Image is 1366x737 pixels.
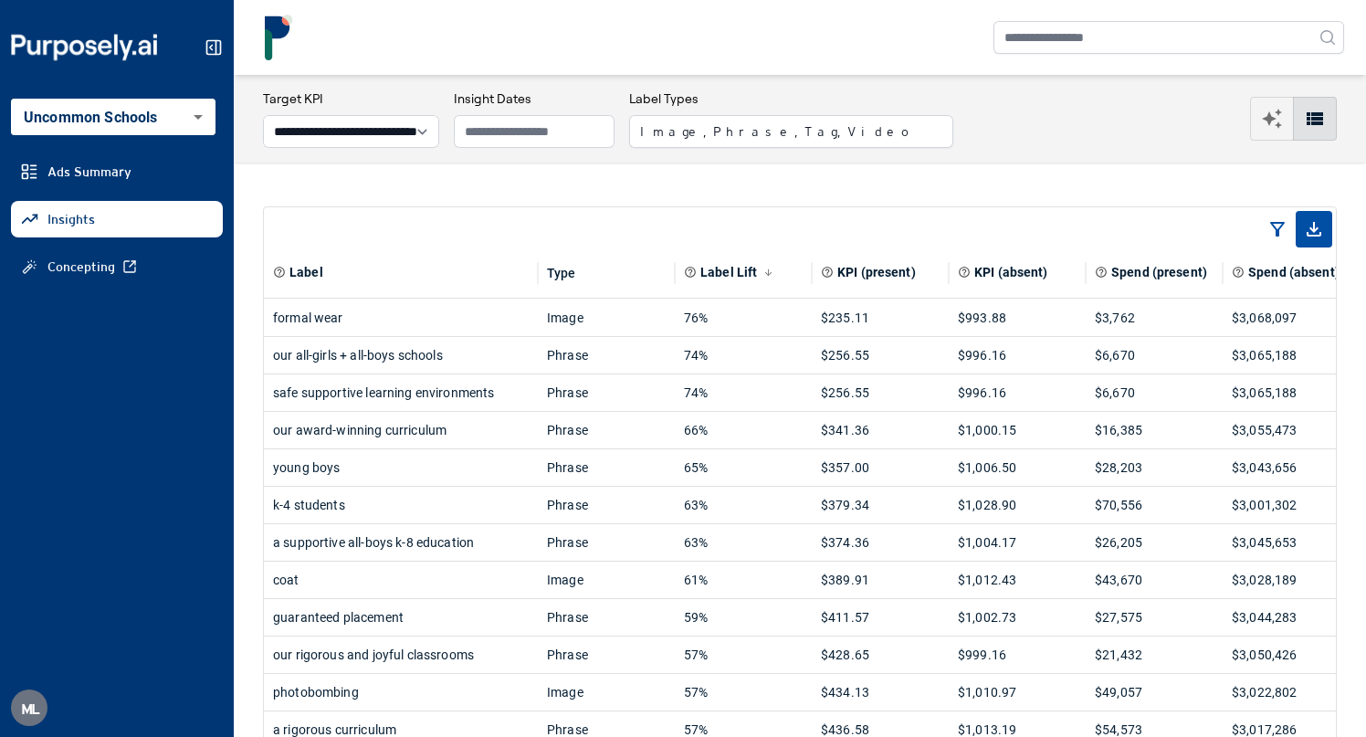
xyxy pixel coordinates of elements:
[684,449,803,486] div: 65%
[547,337,666,374] div: Phrase
[958,300,1077,336] div: $993.88
[273,599,529,636] div: guaranteed placement
[547,599,666,636] div: Phrase
[273,337,529,374] div: our all-girls + all-boys schools
[1095,412,1214,448] div: $16,385
[821,266,834,279] svg: Aggregate KPI value of all ads where label is present
[821,637,940,673] div: $428.65
[684,337,803,374] div: 74%
[1232,266,1245,279] svg: Total spend on all ads where label is absent
[273,412,529,448] div: our award-winning curriculum
[273,562,529,598] div: coat
[11,690,47,726] button: ML
[1095,374,1214,411] div: $6,670
[821,449,940,486] div: $357.00
[1095,599,1214,636] div: $27,575
[684,637,803,673] div: 57%
[684,487,803,523] div: 63%
[273,266,286,279] svg: Element or component part of the ad
[684,412,803,448] div: 66%
[1095,449,1214,486] div: $28,203
[47,163,131,181] span: Ads Summary
[273,674,529,711] div: photobombing
[1111,263,1207,281] span: Spend (present)
[11,153,223,190] a: Ads Summary
[629,89,953,108] h3: Label Types
[1232,449,1350,486] div: $3,043,656
[684,599,803,636] div: 59%
[759,263,778,282] button: Sort
[1095,487,1214,523] div: $70,556
[958,524,1077,561] div: $1,004.17
[1232,487,1350,523] div: $3,001,302
[684,266,697,279] svg: Primary effectiveness metric calculated as a relative difference (% change) in the chosen KPI whe...
[1095,562,1214,598] div: $43,670
[547,524,666,561] div: Phrase
[547,374,666,411] div: Phrase
[547,266,576,280] div: Type
[273,449,529,486] div: young boys
[1095,337,1214,374] div: $6,670
[11,690,47,726] div: M L
[1095,524,1214,561] div: $26,205
[547,449,666,486] div: Phrase
[821,487,940,523] div: $379.34
[958,674,1077,711] div: $1,010.97
[11,99,215,135] div: Uncommon Schools
[11,248,223,285] a: Concepting
[256,15,301,60] img: logo
[289,263,323,281] span: Label
[629,115,953,148] button: Image, Phrase, Tag, Video
[1232,562,1350,598] div: $3,028,189
[684,374,803,411] div: 74%
[1095,637,1214,673] div: $21,432
[958,449,1077,486] div: $1,006.50
[547,300,666,336] div: Image
[1232,300,1350,336] div: $3,068,097
[1248,263,1340,281] span: Spend (absent)
[273,374,529,411] div: safe supportive learning environments
[821,599,940,636] div: $411.57
[1232,674,1350,711] div: $3,022,802
[454,89,615,108] h3: Insight Dates
[547,412,666,448] div: Phrase
[47,258,115,276] span: Concepting
[837,263,916,281] span: KPI (present)
[1296,211,1332,247] span: Export as CSV
[1095,674,1214,711] div: $49,057
[273,487,529,523] div: k-4 students
[821,674,940,711] div: $434.13
[547,637,666,673] div: Phrase
[958,337,1077,374] div: $996.16
[273,300,529,336] div: formal wear
[958,487,1077,523] div: $1,028.90
[547,562,666,598] div: Image
[273,637,529,673] div: our rigorous and joyful classrooms
[821,524,940,561] div: $374.36
[1232,524,1350,561] div: $3,045,653
[958,374,1077,411] div: $996.16
[1095,266,1108,279] svg: Total spend on all ads where label is present
[1232,412,1350,448] div: $3,055,473
[1232,337,1350,374] div: $3,065,188
[821,412,940,448] div: $341.36
[1095,300,1214,336] div: $3,762
[958,266,971,279] svg: Aggregate KPI value of all ads where label is absent
[1232,637,1350,673] div: $3,050,426
[821,562,940,598] div: $389.91
[958,412,1077,448] div: $1,000.15
[547,674,666,711] div: Image
[974,263,1048,281] span: KPI (absent)
[47,210,95,228] span: Insights
[958,599,1077,636] div: $1,002.73
[547,487,666,523] div: Phrase
[1232,374,1350,411] div: $3,065,188
[684,300,803,336] div: 76%
[263,89,439,108] h3: Target KPI
[684,524,803,561] div: 63%
[821,300,940,336] div: $235.11
[700,263,757,281] span: Label Lift
[684,562,803,598] div: 61%
[821,374,940,411] div: $256.55
[684,674,803,711] div: 57%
